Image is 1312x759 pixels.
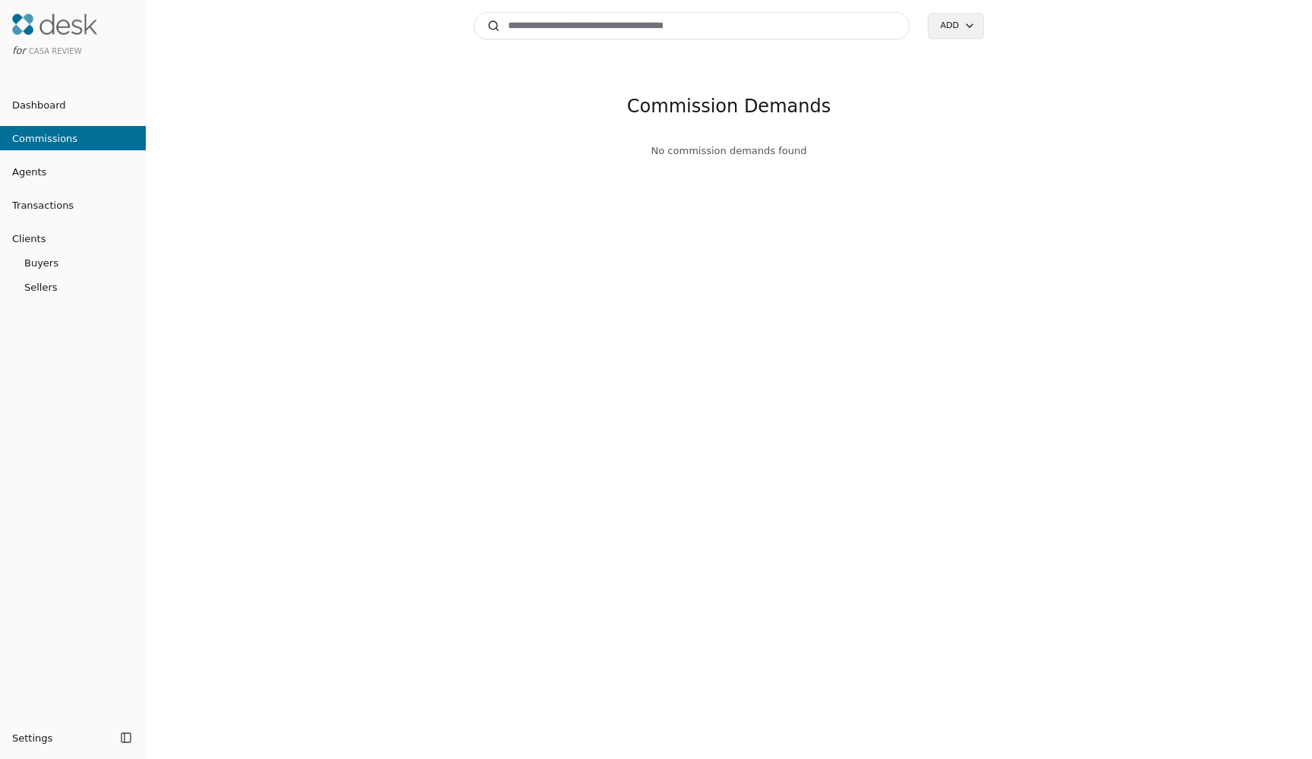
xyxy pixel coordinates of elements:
[29,47,82,55] span: CASA Review
[12,14,97,35] img: Desk
[6,726,115,750] button: Settings
[928,13,984,39] button: Add
[627,94,831,118] h2: Commission Demands
[12,45,26,56] span: for
[474,143,984,159] div: No commission demands found
[12,730,52,746] span: Settings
